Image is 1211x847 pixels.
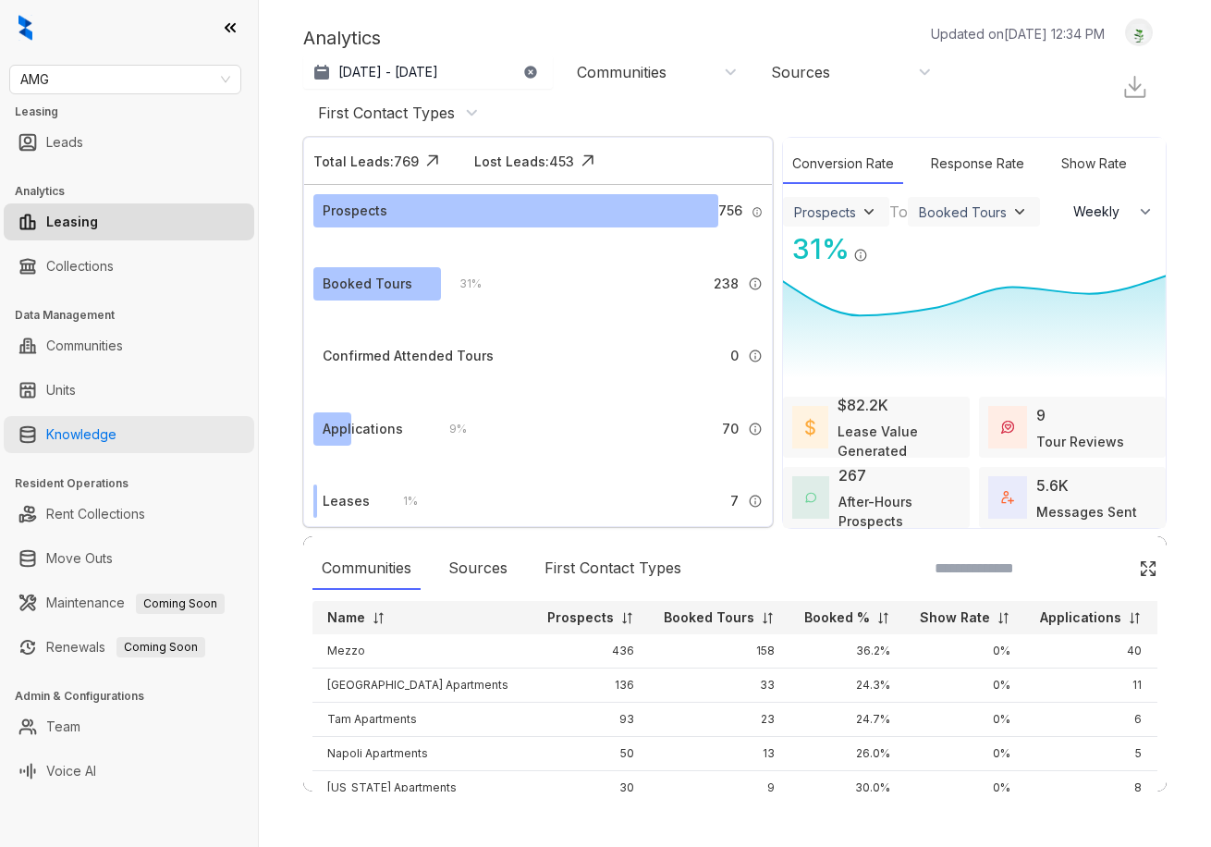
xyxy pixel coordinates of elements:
[136,594,225,614] span: Coming Soon
[868,231,896,259] img: Click Icon
[4,372,254,409] li: Units
[876,611,890,625] img: sorting
[577,62,667,82] div: Communities
[4,203,254,240] li: Leasing
[323,491,370,511] div: Leases
[323,419,403,439] div: Applications
[1001,491,1014,504] img: TotalFum
[889,201,908,223] div: To
[46,753,96,790] a: Voice AI
[385,491,418,511] div: 1 %
[323,201,387,221] div: Prospects
[1128,611,1142,625] img: sorting
[761,611,775,625] img: sorting
[312,737,532,771] td: Napoli Apartments
[748,494,763,509] img: Info
[15,475,258,492] h3: Resident Operations
[1025,669,1156,703] td: 11
[1001,421,1014,434] img: TourReviews
[4,753,254,790] li: Voice AI
[4,629,254,666] li: Renewals
[794,204,856,220] div: Prospects
[748,349,763,363] img: Info
[15,688,258,705] h3: Admin & Configurations
[532,737,649,771] td: 50
[620,611,634,625] img: sorting
[46,203,98,240] a: Leasing
[789,669,905,703] td: 24.3%
[905,771,1025,805] td: 0%
[1100,560,1116,576] img: SearchIcon
[419,147,446,175] img: Click Icon
[1025,771,1156,805] td: 8
[46,540,113,577] a: Move Outs
[931,24,1105,43] p: Updated on [DATE] 12:34 PM
[1073,203,1130,221] span: Weekly
[303,55,553,89] button: [DATE] - [DATE]
[20,66,230,93] span: AMG
[838,464,866,486] div: 267
[805,492,816,504] img: AfterHoursConversations
[860,203,878,221] img: ViewFilterArrow
[532,634,649,669] td: 436
[1036,474,1069,497] div: 5.6K
[4,327,254,364] li: Communities
[46,124,83,161] a: Leads
[905,634,1025,669] td: 0%
[905,669,1025,703] td: 0%
[4,708,254,745] li: Team
[783,144,903,184] div: Conversion Rate
[789,737,905,771] td: 26.0%
[905,737,1025,771] td: 0%
[323,274,412,294] div: Booked Tours
[312,634,532,669] td: Mezzo
[312,771,532,805] td: [US_STATE] Apartments
[312,669,532,703] td: [GEOGRAPHIC_DATA] Apartments
[1036,502,1137,522] div: Messages Sent
[532,703,649,737] td: 93
[323,346,494,366] div: Confirmed Attended Tours
[474,152,574,171] div: Lost Leads: 453
[1025,737,1156,771] td: 5
[15,183,258,200] h3: Analytics
[1052,144,1136,184] div: Show Rate
[649,669,789,703] td: 33
[783,228,850,270] div: 31 %
[718,201,742,221] span: 756
[838,394,888,416] div: $82.2K
[905,703,1025,737] td: 0%
[46,327,123,364] a: Communities
[920,608,990,627] p: Show Rate
[649,737,789,771] td: 13
[838,422,960,460] div: Lease Value Generated
[4,496,254,533] li: Rent Collections
[327,608,365,627] p: Name
[1139,559,1157,578] img: Click Icon
[649,703,789,737] td: 23
[46,708,80,745] a: Team
[532,669,649,703] td: 136
[431,419,467,439] div: 9 %
[789,771,905,805] td: 30.0%
[1040,608,1121,627] p: Applications
[722,419,739,439] span: 70
[997,611,1010,625] img: sorting
[46,629,205,666] a: RenewalsComing Soon
[4,584,254,621] li: Maintenance
[535,547,691,590] div: First Contact Types
[853,248,868,263] img: Info
[649,771,789,805] td: 9
[748,422,763,436] img: Info
[1036,404,1046,426] div: 9
[789,703,905,737] td: 24.7%
[730,346,739,366] span: 0
[532,771,649,805] td: 30
[312,703,532,737] td: Tam Apartments
[919,204,1007,220] div: Booked Tours
[1126,23,1152,43] img: UserAvatar
[312,547,421,590] div: Communities
[15,307,258,324] h3: Data Management
[15,104,258,120] h3: Leasing
[838,492,960,531] div: After-Hours Prospects
[116,637,205,657] span: Coming Soon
